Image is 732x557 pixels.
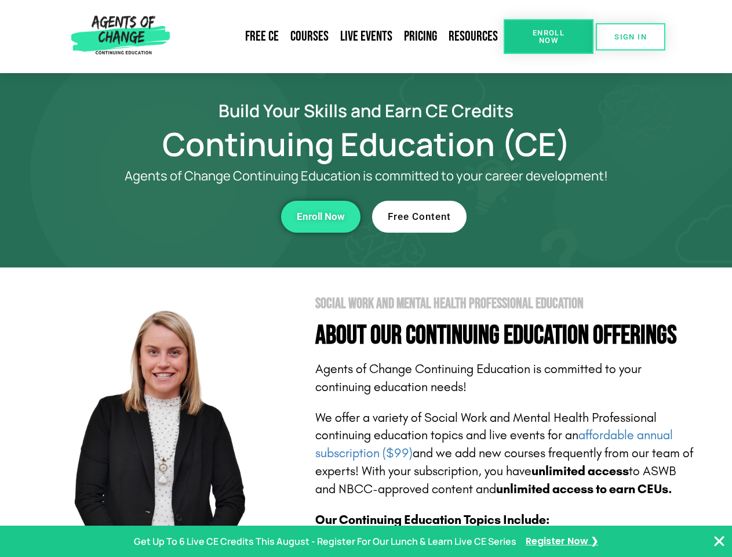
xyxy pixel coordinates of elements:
[36,102,697,119] h2: Build Your Skills and Earn CE Credits
[504,19,593,54] a: Enroll Now
[334,23,398,50] a: Live Events
[82,169,650,183] p: Agents of Change Continuing Education is committed to your career development!
[526,533,598,550] a: Register Now ❯
[712,534,726,548] button: Close Banner
[372,201,467,233] a: Free Content
[398,23,443,50] a: Pricing
[134,533,516,550] p: Get Up To 6 Live CE Credits This August - Register For Our Lunch & Learn Live CE Series
[315,296,697,311] h2: Social Work and Mental Health Professional Education
[596,23,665,50] a: SIGN IN
[315,323,697,349] h4: About Our Continuing Education Offerings
[281,201,360,233] a: Enroll Now
[285,23,334,50] a: Courses
[174,23,504,50] nav: Menu
[531,464,629,479] b: unlimited access
[388,212,451,222] span: Free Content
[315,361,642,395] span: Agents of Change Continuing Education is committed to your continuing education needs!
[297,212,345,222] span: Enroll Now
[443,23,504,50] a: Resources
[496,482,672,497] b: unlimited access to earn CEUs.
[522,29,575,44] span: Enroll Now
[36,131,697,157] h1: Continuing Education (CE)
[315,409,697,498] p: We offer a variety of Social Work and Mental Health Professional continuing education topics and ...
[614,33,647,41] span: SIGN IN
[239,23,285,50] a: Free CE
[315,512,549,527] b: Our Continuing Education Topics Include:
